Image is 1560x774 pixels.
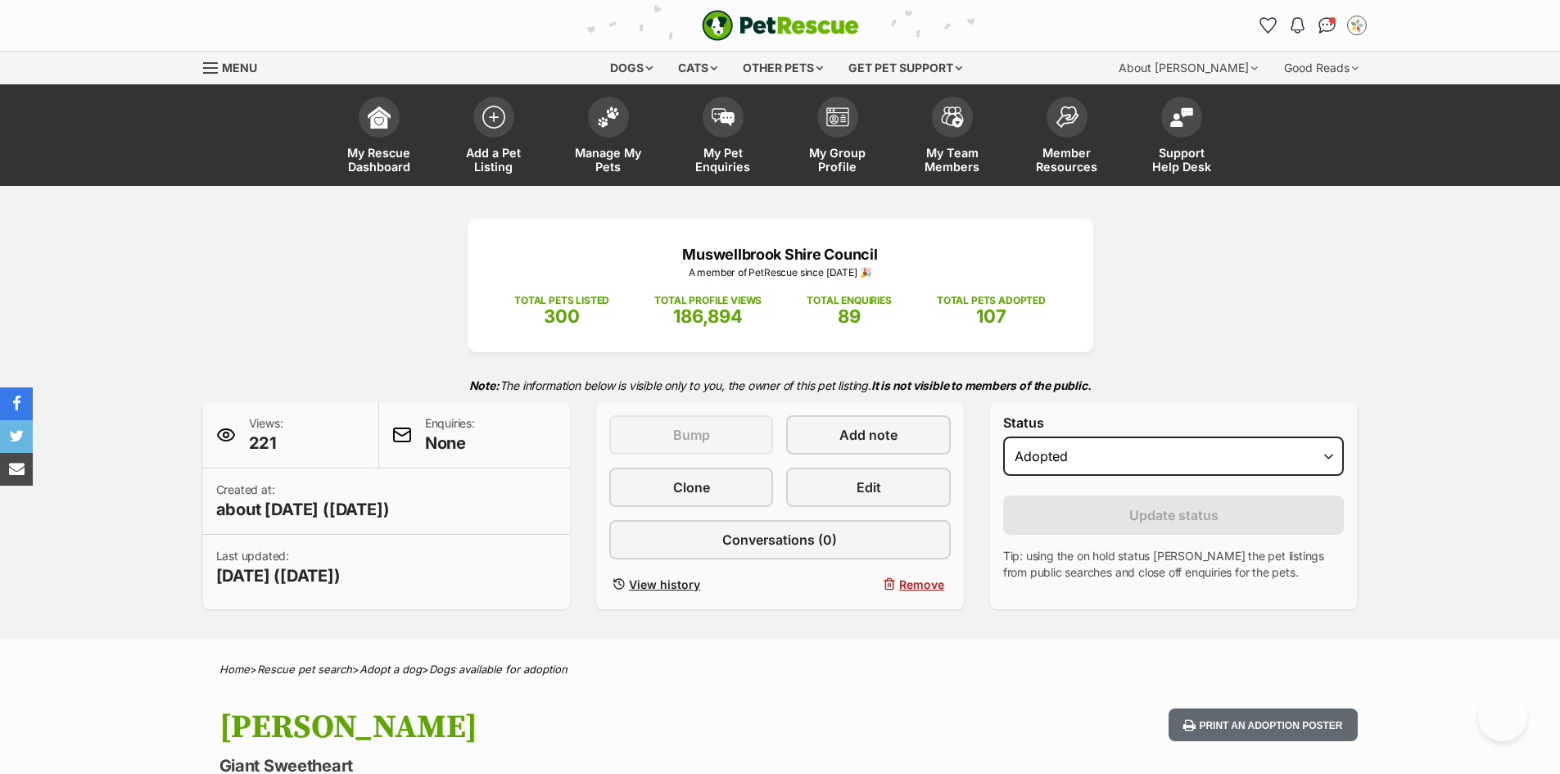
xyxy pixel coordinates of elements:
img: add-pet-listing-icon-0afa8454b4691262ce3f59096e99ab1cd57d4a30225e0717b998d2c9b9846f56.svg [482,106,505,129]
button: Update status [1003,496,1345,535]
span: Manage My Pets [572,146,645,174]
p: TOTAL PETS LISTED [514,293,609,308]
p: The information below is visible only to you, the owner of this pet listing. [203,369,1358,402]
a: Adopt a dog [359,663,422,676]
span: Clone [673,478,710,497]
button: My account [1344,12,1370,38]
a: Favourites [1255,12,1282,38]
span: Bump [673,425,710,445]
img: chat-41dd97257d64d25036548639549fe6c8038ab92f7586957e7f3b1b290dea8141.svg [1318,17,1336,34]
div: Dogs [599,52,664,84]
p: TOTAL PROFILE VIEWS [654,293,762,308]
a: Home [219,663,250,676]
span: Add note [839,425,898,445]
p: Enquiries: [425,415,475,455]
a: My Rescue Dashboard [322,88,436,186]
a: Add a Pet Listing [436,88,551,186]
span: 221 [249,432,283,455]
span: Support Help Desk [1145,146,1219,174]
div: Good Reads [1273,52,1370,84]
a: Edit [786,468,950,507]
p: Created at: [216,482,390,521]
div: > > > [179,663,1382,676]
span: Update status [1129,505,1219,525]
span: My Pet Enquiries [686,146,760,174]
strong: It is not visible to members of the public. [871,378,1092,392]
div: Get pet support [837,52,974,84]
button: Remove [786,573,950,596]
a: My Team Members [895,88,1010,186]
img: Muswellbrook Animal Shelter profile pic [1349,17,1365,34]
span: My Team Members [916,146,989,174]
span: Edit [857,478,881,497]
a: My Group Profile [780,88,895,186]
img: group-profile-icon-3fa3cf56718a62981997c0bc7e787c4b2cf8bcc04b72c1350f741eb67cf2f40e.svg [826,107,849,127]
span: None [425,432,475,455]
img: team-members-icon-5396bd8760b3fe7c0b43da4ab00e1e3bb1a5d9ba89233759b79545d2d3fc5d0d.svg [941,106,964,128]
button: Bump [609,415,773,455]
a: Manage My Pets [551,88,666,186]
img: member-resources-icon-8e73f808a243e03378d46382f2149f9095a855e16c252ad45f914b54edf8863c.svg [1056,106,1078,128]
label: Status [1003,415,1345,430]
a: View history [609,573,773,596]
img: dashboard-icon-eb2f2d2d3e046f16d808141f083e7271f6b2e854fb5c12c21221c1fb7104beca.svg [368,106,391,129]
img: notifications-46538b983faf8c2785f20acdc204bb7945ddae34d4c08c2a6579f10ce5e182be.svg [1291,17,1304,34]
img: help-desk-icon-fdf02630f3aa405de69fd3d07c3f3aa587a6932b1a1747fa1d2bba05be0121f9.svg [1170,107,1193,127]
a: Dogs available for adoption [429,663,567,676]
ul: Account quick links [1255,12,1370,38]
button: Print an adoption poster [1169,708,1357,742]
a: Add note [786,415,950,455]
span: about [DATE] ([DATE]) [216,498,390,521]
span: 107 [976,306,1006,327]
span: [DATE] ([DATE]) [216,564,341,587]
img: logo-e224e6f780fb5917bec1dbf3a21bbac754714ae5b6737aabdf751b685950b380.svg [702,10,859,41]
p: TOTAL PETS ADOPTED [937,293,1046,308]
div: About [PERSON_NAME] [1107,52,1269,84]
span: 186,894 [673,306,743,327]
span: Remove [899,576,944,593]
div: Cats [667,52,729,84]
span: 89 [838,306,861,327]
a: Member Resources [1010,88,1124,186]
a: Menu [203,52,269,81]
p: Last updated: [216,548,341,587]
p: Muswellbrook Shire Council [492,243,1069,265]
h1: [PERSON_NAME] [219,708,912,746]
a: Conversations [1314,12,1341,38]
a: Rescue pet search [257,663,352,676]
iframe: Help Scout Beacon - Open [1478,692,1527,741]
a: Clone [609,468,773,507]
span: Conversations (0) [722,530,837,550]
a: My Pet Enquiries [666,88,780,186]
span: Menu [222,61,257,75]
a: Support Help Desk [1124,88,1239,186]
strong: Note: [469,378,500,392]
a: Conversations (0) [609,520,951,559]
p: TOTAL ENQUIRIES [807,293,891,308]
span: 300 [544,306,580,327]
button: Notifications [1285,12,1311,38]
img: pet-enquiries-icon-7e3ad2cf08bfb03b45e93fb7055b45f3efa6380592205ae92323e6603595dc1f.svg [712,108,735,126]
span: View history [629,576,700,593]
span: Add a Pet Listing [457,146,531,174]
div: Other pets [731,52,834,84]
p: Views: [249,415,283,455]
span: Member Resources [1030,146,1104,174]
span: My Rescue Dashboard [342,146,416,174]
span: My Group Profile [801,146,875,174]
a: PetRescue [702,10,859,41]
p: Tip: using the on hold status [PERSON_NAME] the pet listings from public searches and close off e... [1003,548,1345,581]
p: A member of PetRescue since [DATE] 🎉 [492,265,1069,280]
img: manage-my-pets-icon-02211641906a0b7f246fdf0571729dbe1e7629f14944591b6c1af311fb30b64b.svg [597,106,620,128]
